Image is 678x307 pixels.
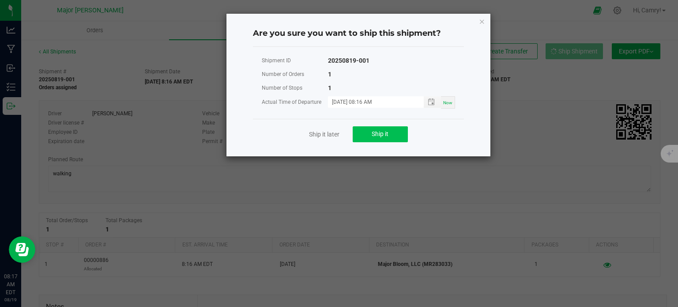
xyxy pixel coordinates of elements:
h4: Are you sure you want to ship this shipment? [253,28,464,39]
iframe: Resource center [9,236,35,263]
div: 20250819-001 [328,55,369,66]
button: Close [479,16,485,27]
span: Toggle popup [424,96,441,107]
a: Ship it later [309,130,339,139]
div: 1 [328,83,331,94]
button: Ship it [353,126,408,142]
div: 1 [328,69,331,80]
input: MM/dd/yyyy HH:MM a [328,96,414,107]
div: Actual Time of Departure [262,97,328,108]
div: Number of Stops [262,83,328,94]
div: Number of Orders [262,69,328,80]
span: Ship it [372,130,388,137]
span: Now [443,100,452,105]
div: Shipment ID [262,55,328,66]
